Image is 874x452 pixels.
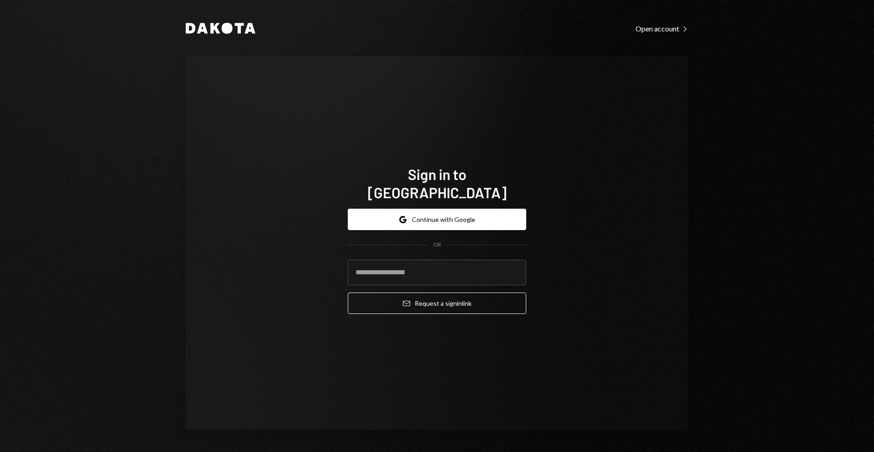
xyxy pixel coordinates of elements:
button: Continue with Google [348,209,526,230]
div: OR [433,241,441,249]
h1: Sign in to [GEOGRAPHIC_DATA] [348,165,526,201]
button: Request a signinlink [348,293,526,314]
div: Open account [635,24,688,33]
a: Open account [635,23,688,33]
